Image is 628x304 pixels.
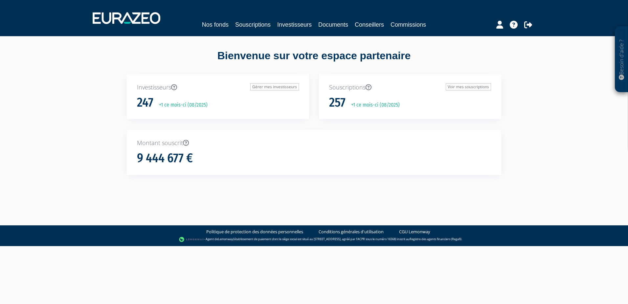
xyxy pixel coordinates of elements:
[391,20,426,29] a: Commissions
[446,83,491,90] a: Voir mes souscriptions
[206,229,303,235] a: Politique de protection des données personnelles
[154,101,208,109] p: +1 ce mois-ci (08/2025)
[250,83,299,90] a: Gérer mes investisseurs
[179,236,204,243] img: logo-lemonway.png
[355,20,384,29] a: Conseillers
[7,236,621,243] div: - Agent de (établissement de paiement dont le siège social est situé au [STREET_ADDRESS], agréé p...
[410,237,461,241] a: Registre des agents financiers (Regafi)
[235,20,271,29] a: Souscriptions
[329,96,346,110] h1: 257
[122,48,506,74] div: Bienvenue sur votre espace partenaire
[618,30,625,89] p: Besoin d'aide ?
[137,83,299,92] p: Investisseurs
[399,229,430,235] a: CGU Lemonway
[137,139,491,147] p: Montant souscrit
[137,96,153,110] h1: 247
[329,83,491,92] p: Souscriptions
[319,229,384,235] a: Conditions générales d'utilisation
[218,237,233,241] a: Lemonway
[93,12,160,24] img: 1732889491-logotype_eurazeo_blanc_rvb.png
[137,151,193,165] h1: 9 444 677 €
[347,101,400,109] p: +1 ce mois-ci (08/2025)
[202,20,229,29] a: Nos fonds
[318,20,348,29] a: Documents
[277,20,312,29] a: Investisseurs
